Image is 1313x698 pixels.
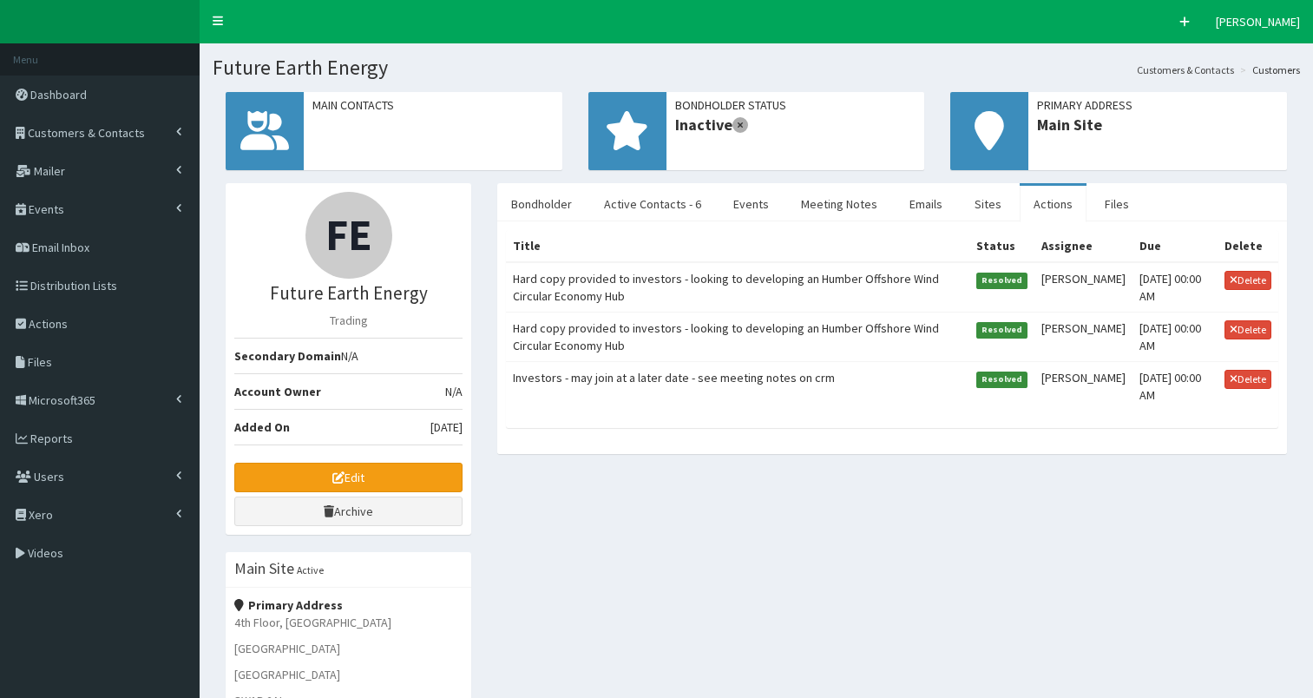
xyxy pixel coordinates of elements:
strong: Primary Address [234,597,343,613]
td: [DATE] 00:00 AM [1132,262,1218,313]
a: Files [1091,186,1143,222]
span: N/A [445,383,463,400]
td: Hard copy provided to investors - looking to developing an Humber Offshore Wind Circular Economy Hub [506,313,969,362]
td: Hard copy provided to investors - looking to developing an Humber Offshore Wind Circular Economy Hub [506,262,969,313]
span: Files [28,354,52,370]
span: Microsoft365 [29,392,95,408]
a: Delete [1224,320,1271,339]
a: Sites [961,186,1015,222]
h3: Main Site [234,561,294,576]
a: Delete [1224,271,1271,290]
li: Customers [1236,63,1300,77]
span: FE [325,207,372,262]
span: Dashboard [30,87,87,102]
p: Trading [234,312,463,329]
td: Investors - may join at a later date - see meeting notes on crm [506,362,969,412]
span: Main Contacts [312,96,554,114]
span: Resolved [976,372,1028,387]
span: Users [34,469,64,484]
li: N/A [234,338,463,374]
span: Customers & Contacts [28,125,145,141]
a: Events [719,186,783,222]
span: Mailer [34,163,65,179]
a: Bondholder [497,186,586,222]
span: Xero [29,507,53,523]
b: Account Owner [234,384,321,399]
th: Status [969,230,1035,262]
a: Edit [234,463,463,492]
a: Delete [1224,370,1271,389]
td: [DATE] 00:00 AM [1132,362,1218,412]
th: Delete [1218,230,1278,262]
span: Reports [30,431,73,446]
span: Primary Address [1037,96,1278,114]
a: Meeting Notes [787,186,891,222]
td: [PERSON_NAME] [1034,362,1132,412]
th: Title [506,230,969,262]
b: Secondary Domain [234,348,341,364]
small: Active [297,563,324,576]
span: Resolved [976,322,1028,338]
th: Assignee [1034,230,1132,262]
b: Added On [234,419,290,435]
span: [PERSON_NAME] [1216,14,1300,30]
a: Active Contacts - 6 [590,186,715,222]
span: Main Site [1037,114,1278,136]
a: Emails [896,186,956,222]
span: Videos [28,545,63,561]
p: [GEOGRAPHIC_DATA] [234,666,463,683]
p: 4th Floor, [GEOGRAPHIC_DATA] [234,614,463,631]
td: [PERSON_NAME] [1034,313,1132,362]
td: [DATE] 00:00 AM [1132,313,1218,362]
td: [PERSON_NAME] [1034,262,1132,313]
span: Actions [29,316,68,332]
p: [GEOGRAPHIC_DATA] [234,640,463,657]
a: Customers & Contacts [1137,63,1234,77]
span: [DATE] [430,418,463,436]
span: Email Inbox [32,240,89,255]
span: Resolved [976,273,1028,288]
span: Distribution Lists [30,278,117,293]
h1: Future Earth Energy [213,56,1300,79]
a: Archive [234,497,463,526]
th: Due [1132,230,1218,262]
a: Actions [1020,186,1087,222]
span: Bondholder Status [675,96,916,114]
span: Events [29,201,64,217]
h3: Future Earth Energy [234,283,463,303]
span: Inactive [675,114,916,136]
